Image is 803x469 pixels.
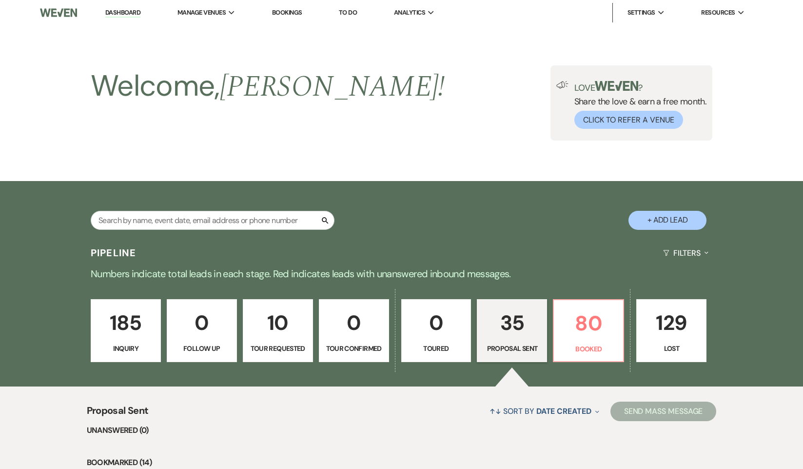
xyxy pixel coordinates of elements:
p: Love ? [574,81,707,92]
a: 129Lost [636,299,706,363]
button: Click to Refer a Venue [574,111,683,129]
a: 0Follow Up [167,299,237,363]
p: Toured [408,343,465,354]
span: Manage Venues [177,8,226,18]
p: Proposal Sent [483,343,541,354]
span: Proposal Sent [87,403,149,424]
p: Lost [643,343,700,354]
h2: Welcome, [91,65,445,107]
p: Numbers indicate total leads in each stage. Red indicates leads with unanswered inbound messages. [51,266,753,282]
a: 0Toured [401,299,471,363]
span: Settings [627,8,655,18]
span: ↑↓ [490,406,501,416]
h3: Pipeline [91,246,137,260]
p: Tour Requested [249,343,307,354]
button: Sort By Date Created [486,398,603,424]
p: 185 [97,306,155,339]
p: Tour Confirmed [325,343,383,354]
input: Search by name, event date, email address or phone number [91,211,334,230]
span: Date Created [536,406,591,416]
img: loud-speaker-illustration.svg [556,81,568,89]
p: 80 [560,307,617,340]
button: + Add Lead [628,211,706,230]
button: Send Mass Message [610,402,717,421]
a: 185Inquiry [91,299,161,363]
span: Analytics [394,8,425,18]
p: 35 [483,306,541,339]
a: Bookings [272,8,302,17]
p: 0 [408,306,465,339]
p: 0 [325,306,383,339]
a: To Do [339,8,357,17]
p: Booked [560,344,617,354]
div: Share the love & earn a free month. [568,81,707,129]
p: Follow Up [173,343,231,354]
p: 0 [173,306,231,339]
p: 129 [643,306,700,339]
li: Bookmarked (14) [87,456,717,469]
img: weven-logo-green.svg [595,81,638,91]
p: 10 [249,306,307,339]
span: [PERSON_NAME] ! [220,64,445,109]
a: 80Booked [553,299,624,363]
a: 10Tour Requested [243,299,313,363]
button: Filters [659,240,712,266]
span: Resources [701,8,735,18]
a: 35Proposal Sent [477,299,547,363]
a: Dashboard [105,8,140,18]
p: Inquiry [97,343,155,354]
li: Unanswered (0) [87,424,717,437]
img: Weven Logo [40,2,77,23]
a: 0Tour Confirmed [319,299,389,363]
